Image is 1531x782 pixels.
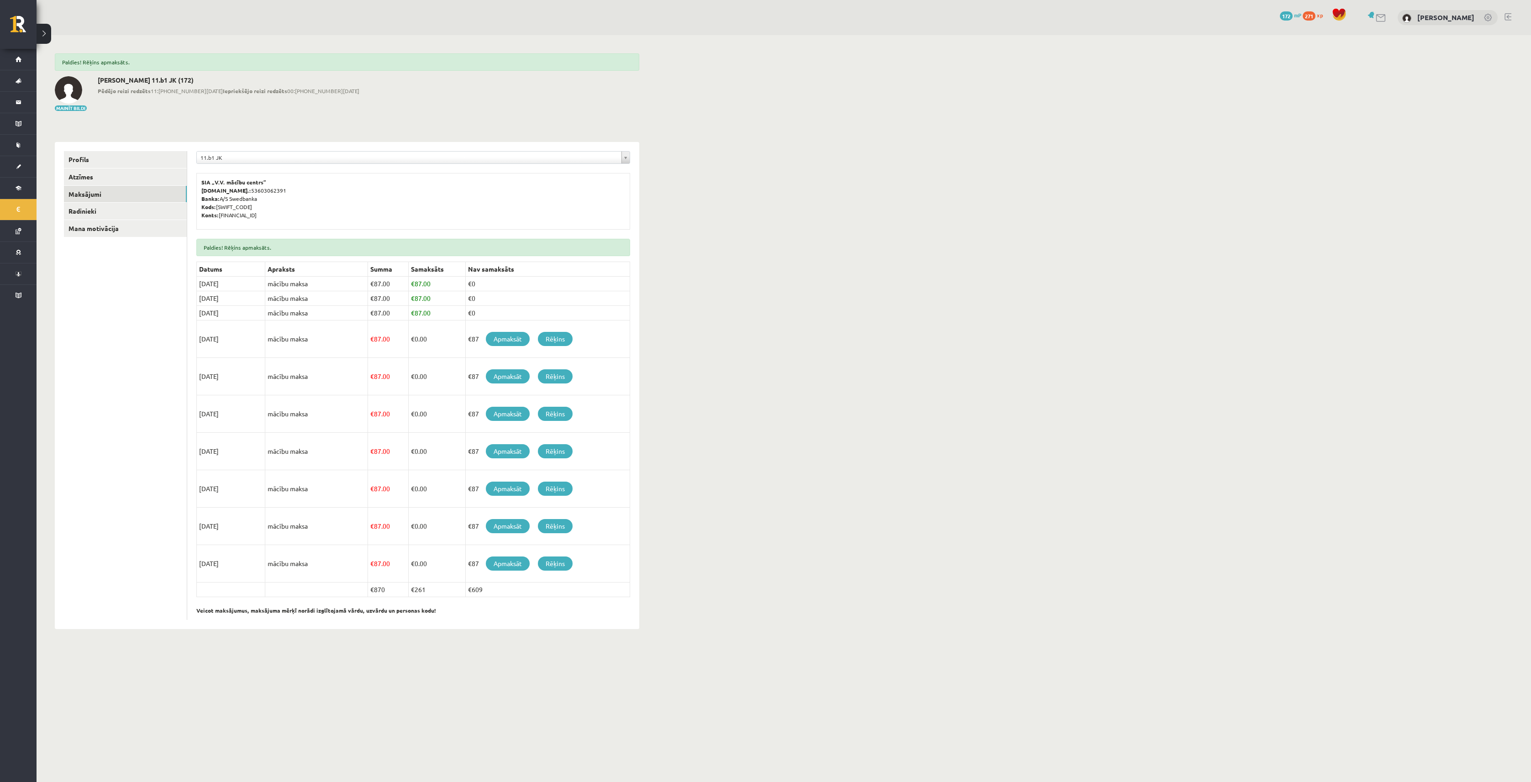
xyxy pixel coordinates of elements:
[465,358,630,395] td: €87
[370,279,374,288] span: €
[538,519,573,533] a: Rēķins
[55,76,82,104] img: Maksims Baltais
[370,294,374,302] span: €
[265,358,368,395] td: mācību maksa
[223,87,287,94] b: Iepriekšējo reizi redzēts
[197,277,265,291] td: [DATE]
[265,433,368,470] td: mācību maksa
[486,444,530,458] a: Apmaksāt
[197,262,265,277] th: Datums
[1417,13,1474,22] a: [PERSON_NAME]
[1303,11,1327,19] a: 271 xp
[411,447,415,455] span: €
[370,309,374,317] span: €
[411,335,415,343] span: €
[411,522,415,530] span: €
[368,277,409,291] td: 87.00
[55,105,87,111] button: Mainīt bildi
[197,306,265,320] td: [DATE]
[370,559,374,567] span: €
[98,87,359,95] span: 11:[PHONE_NUMBER][DATE] 00:[PHONE_NUMBER][DATE]
[201,187,251,194] b: [DOMAIN_NAME].:
[197,433,265,470] td: [DATE]
[197,358,265,395] td: [DATE]
[486,407,530,421] a: Apmaksāt
[408,358,465,395] td: 0.00
[465,545,630,583] td: €87
[64,220,187,237] a: Mana motivācija
[408,395,465,433] td: 0.00
[265,262,368,277] th: Apraksts
[465,291,630,306] td: €0
[465,395,630,433] td: €87
[368,358,409,395] td: 87.00
[411,294,415,302] span: €
[465,277,630,291] td: €0
[538,444,573,458] a: Rēķins
[408,291,465,306] td: 87.00
[368,470,409,508] td: 87.00
[1317,11,1323,19] span: xp
[265,277,368,291] td: mācību maksa
[98,76,359,84] h2: [PERSON_NAME] 11.b1 JK (172)
[368,545,409,583] td: 87.00
[370,409,374,418] span: €
[265,545,368,583] td: mācību maksa
[55,53,639,71] div: Paldies! Rēķins apmaksāts.
[465,508,630,545] td: €87
[486,519,530,533] a: Apmaksāt
[197,545,265,583] td: [DATE]
[408,277,465,291] td: 87.00
[538,482,573,496] a: Rēķins
[196,607,436,614] b: Veicot maksājumus, maksājuma mērķī norādi izglītojamā vārdu, uzvārdu un personas kodu!
[64,203,187,220] a: Radinieki
[368,306,409,320] td: 87.00
[411,279,415,288] span: €
[197,395,265,433] td: [DATE]
[368,508,409,545] td: 87.00
[201,195,220,202] b: Banka:
[408,320,465,358] td: 0.00
[411,484,415,493] span: €
[265,395,368,433] td: mācību maksa
[370,522,374,530] span: €
[408,470,465,508] td: 0.00
[201,178,625,219] p: 53603062391 A/S Swedbanka [SWIFT_CODE] [FINANCIAL_ID]
[197,320,265,358] td: [DATE]
[197,508,265,545] td: [DATE]
[1280,11,1301,19] a: 172 mP
[368,583,409,597] td: €870
[411,309,415,317] span: €
[465,470,630,508] td: €87
[370,335,374,343] span: €
[408,583,465,597] td: €261
[200,152,618,163] span: 11.b1 JK
[368,320,409,358] td: 87.00
[197,152,630,163] a: 11.b1 JK
[201,211,219,219] b: Konts:
[370,372,374,380] span: €
[368,262,409,277] th: Summa
[196,239,630,256] div: Paldies! Rēķins apmaksāts.
[64,186,187,203] a: Maksājumi
[370,447,374,455] span: €
[408,508,465,545] td: 0.00
[538,332,573,346] a: Rēķins
[370,484,374,493] span: €
[538,407,573,421] a: Rēķins
[265,320,368,358] td: mācību maksa
[1294,11,1301,19] span: mP
[368,433,409,470] td: 87.00
[64,168,187,185] a: Atzīmes
[538,369,573,383] a: Rēķins
[486,369,530,383] a: Apmaksāt
[197,291,265,306] td: [DATE]
[265,508,368,545] td: mācību maksa
[265,470,368,508] td: mācību maksa
[465,433,630,470] td: €87
[64,151,187,168] a: Profils
[201,178,267,186] b: SIA „V.V. mācību centrs”
[465,306,630,320] td: €0
[98,87,151,94] b: Pēdējo reizi redzēts
[411,409,415,418] span: €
